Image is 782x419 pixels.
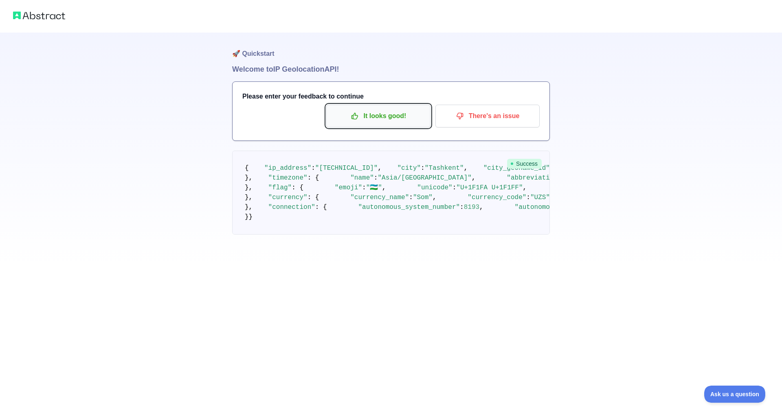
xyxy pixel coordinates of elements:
[366,184,382,191] span: "🇺🇿"
[308,194,319,201] span: : {
[460,204,464,211] span: :
[507,159,542,169] span: Success
[442,109,534,123] p: There's an issue
[378,165,382,172] span: ,
[433,194,437,201] span: ,
[483,165,550,172] span: "city_geoname_id"
[326,105,431,127] button: It looks good!
[332,109,424,123] p: It looks good!
[292,184,303,191] span: : {
[530,194,550,201] span: "UZS"
[242,92,540,101] h3: Please enter your feedback to continue
[315,204,327,211] span: : {
[350,194,409,201] span: "currency_name"
[245,165,249,172] span: {
[315,165,378,172] span: "[TECHNICAL_ID]"
[264,165,311,172] span: "ip_address"
[704,386,766,403] iframe: Toggle Customer Support
[232,64,550,75] h1: Welcome to IP Geolocation API!
[232,33,550,64] h1: 🚀 Quickstart
[350,174,374,182] span: "name"
[268,194,308,201] span: "currency"
[472,174,476,182] span: ,
[308,174,319,182] span: : {
[335,184,362,191] span: "emoji"
[397,165,421,172] span: "city"
[409,194,413,201] span: :
[417,184,452,191] span: "unicode"
[382,184,386,191] span: ,
[453,184,457,191] span: :
[421,165,425,172] span: :
[378,174,471,182] span: "Asia/[GEOGRAPHIC_DATA]"
[456,184,523,191] span: "U+1F1FA U+1F1FF"
[464,165,468,172] span: ,
[362,184,366,191] span: :
[507,174,561,182] span: "abbreviation"
[268,204,315,211] span: "connection"
[13,10,65,21] img: Abstract logo
[464,204,479,211] span: 8193
[374,174,378,182] span: :
[479,204,483,211] span: ,
[311,165,315,172] span: :
[413,194,433,201] span: "Som"
[515,204,640,211] span: "autonomous_system_organization"
[468,194,526,201] span: "currency_code"
[358,204,460,211] span: "autonomous_system_number"
[526,194,530,201] span: :
[425,165,464,172] span: "Tashkent"
[268,184,292,191] span: "flag"
[523,184,527,191] span: ,
[435,105,540,127] button: There's an issue
[268,174,308,182] span: "timezone"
